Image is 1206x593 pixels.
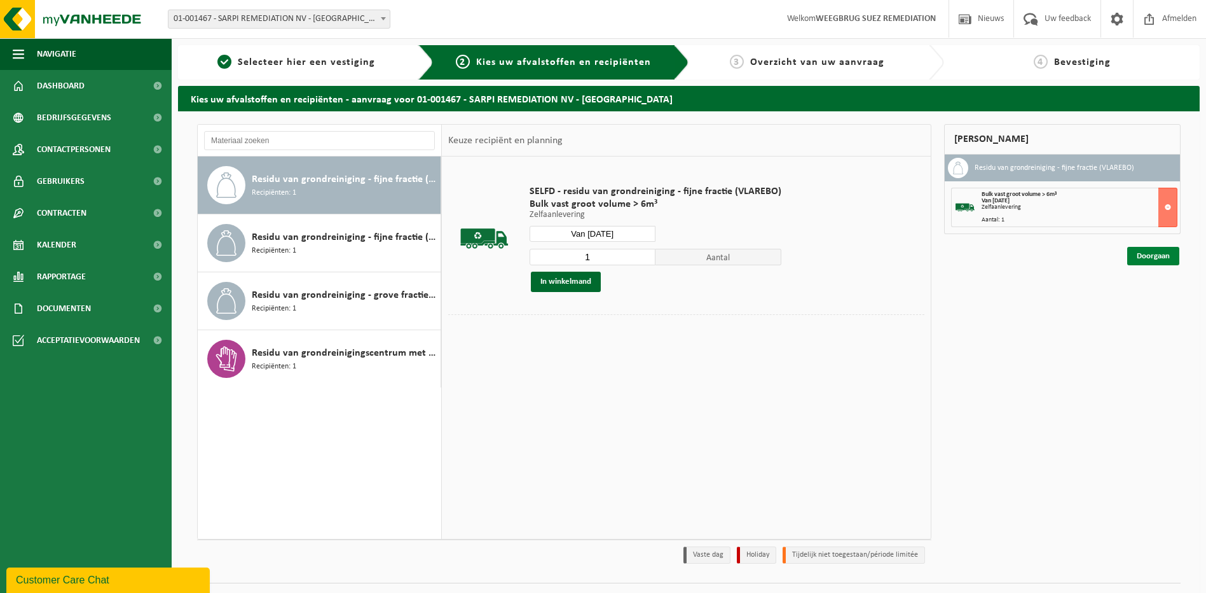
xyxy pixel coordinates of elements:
span: Bedrijfsgegevens [37,102,111,134]
button: In winkelmand [531,272,601,292]
span: 2 [456,55,470,69]
span: Kalender [37,229,76,261]
span: Residu van grondreiniging - fijne fractie (VLAREBO) [252,172,437,187]
li: Holiday [737,547,776,564]
h3: Residu van grondreiniging - fijne fractie (VLAREBO) [975,158,1134,178]
span: Residu van grondreinigingscentrum met >0,1% asbest (HGB + NHGB) [252,345,437,361]
span: SELFD - residu van grondreiniging - fijne fractie (VLAREBO) [530,185,781,198]
div: [PERSON_NAME] [944,124,1181,155]
button: Residu van grondreinigingscentrum met >0,1% asbest (HGB + NHGB) Recipiënten: 1 [198,330,441,387]
button: Residu van grondreiniging - grove fractie (VLAREMA) (conform voorwaarden verlaagde heffing) Recip... [198,272,441,330]
span: Contracten [37,197,86,229]
strong: WEEGBRUG SUEZ REMEDIATION [816,14,936,24]
iframe: chat widget [6,565,212,593]
div: Aantal: 1 [982,217,1177,223]
span: Recipiënten: 1 [252,245,296,257]
span: Dashboard [37,70,85,102]
span: Overzicht van uw aanvraag [750,57,884,67]
span: Bulk vast groot volume > 6m³ [982,191,1057,198]
input: Materiaal zoeken [204,131,435,150]
span: Acceptatievoorwaarden [37,324,140,356]
span: 01-001467 - SARPI REMEDIATION NV - GRIMBERGEN [168,10,390,28]
button: Residu van grondreiniging - fijne fractie (VLAREMA) Recipiënten: 1 [198,214,441,272]
span: Residu van grondreiniging - fijne fractie (VLAREMA) [252,230,437,245]
h2: Kies uw afvalstoffen en recipiënten - aanvraag voor 01-001467 - SARPI REMEDIATION NV - [GEOGRAPHI... [178,86,1200,111]
span: Recipiënten: 1 [252,303,296,315]
span: Gebruikers [37,165,85,197]
div: Zelfaanlevering [982,204,1177,211]
span: Recipiënten: 1 [252,361,296,373]
a: Doorgaan [1127,247,1179,265]
input: Selecteer datum [530,226,655,242]
span: Selecteer hier een vestiging [238,57,375,67]
a: 1Selecteer hier een vestiging [184,55,408,70]
span: Bevestiging [1054,57,1111,67]
span: Residu van grondreiniging - grove fractie (VLAREMA) (conform voorwaarden verlaagde heffing) [252,288,437,303]
li: Tijdelijk niet toegestaan/période limitée [783,547,925,564]
span: 1 [217,55,231,69]
li: Vaste dag [683,547,730,564]
span: Kies uw afvalstoffen en recipiënten [476,57,651,67]
span: Documenten [37,293,91,324]
span: Bulk vast groot volume > 6m³ [530,198,781,211]
strong: Van [DATE] [982,197,1010,204]
button: Residu van grondreiniging - fijne fractie (VLAREBO) Recipiënten: 1 [198,157,441,214]
span: Navigatie [37,38,76,70]
div: Keuze recipiënt en planning [442,125,569,157]
span: 3 [730,55,744,69]
span: 01-001467 - SARPI REMEDIATION NV - GRIMBERGEN [168,10,390,29]
span: Contactpersonen [37,134,111,165]
span: 4 [1034,55,1048,69]
span: Rapportage [37,261,86,293]
p: Zelfaanlevering [530,211,781,220]
span: Aantal [655,249,781,265]
span: Recipiënten: 1 [252,187,296,199]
